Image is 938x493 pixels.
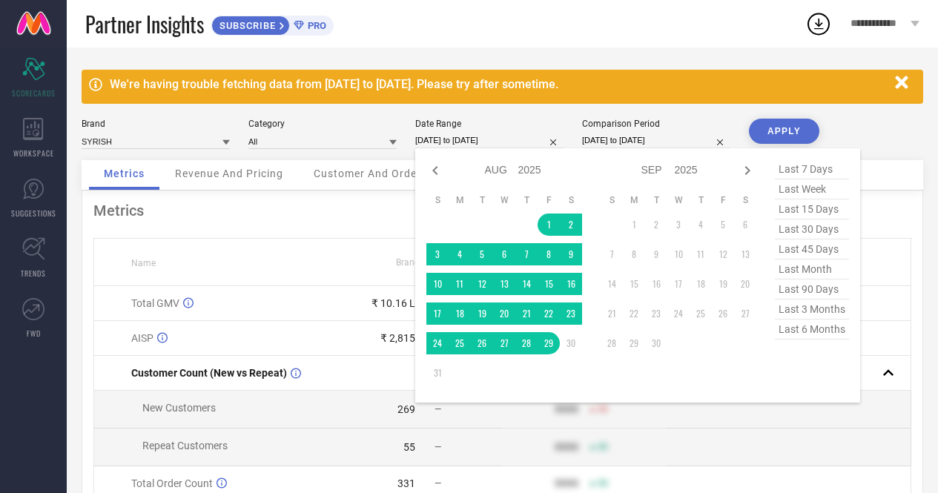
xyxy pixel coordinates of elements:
div: We're having trouble fetching data from [DATE] to [DATE]. Please try after sometime. [110,77,888,91]
td: Fri Aug 29 2025 [538,332,560,354]
td: Sat Aug 30 2025 [560,332,582,354]
input: Select date range [415,133,564,148]
div: Category [248,119,397,129]
div: Open download list [805,10,832,37]
td: Mon Sep 01 2025 [623,214,645,236]
td: Sat Aug 02 2025 [560,214,582,236]
td: Sat Sep 13 2025 [734,243,756,265]
span: SUGGESTIONS [11,208,56,219]
input: Select comparison period [582,133,730,148]
td: Fri Sep 26 2025 [712,302,734,325]
td: Sat Aug 23 2025 [560,302,582,325]
td: Fri Aug 15 2025 [538,273,560,295]
div: ₹ 2,815 [380,332,415,344]
th: Saturday [560,194,582,206]
span: last week [775,179,849,199]
th: Monday [449,194,471,206]
th: Wednesday [667,194,690,206]
td: Sun Sep 28 2025 [601,332,623,354]
td: Fri Sep 19 2025 [712,273,734,295]
th: Thursday [515,194,538,206]
th: Friday [712,194,734,206]
th: Thursday [690,194,712,206]
td: Mon Sep 08 2025 [623,243,645,265]
td: Mon Sep 22 2025 [623,302,645,325]
td: Sun Sep 07 2025 [601,243,623,265]
td: Tue Sep 23 2025 [645,302,667,325]
td: Mon Sep 29 2025 [623,332,645,354]
span: — [435,404,441,414]
td: Wed Aug 20 2025 [493,302,515,325]
div: 9999 [555,441,578,453]
div: 55 [403,441,415,453]
td: Thu Sep 11 2025 [690,243,712,265]
td: Mon Aug 04 2025 [449,243,471,265]
th: Tuesday [645,194,667,206]
td: Sat Sep 27 2025 [734,302,756,325]
span: Customer Count (New vs Repeat) [131,367,287,379]
span: 50 [598,478,608,489]
td: Tue Aug 05 2025 [471,243,493,265]
td: Tue Sep 16 2025 [645,273,667,295]
span: last month [775,259,849,279]
td: Sat Sep 20 2025 [734,273,756,295]
span: — [435,442,441,452]
th: Sunday [601,194,623,206]
td: Sun Aug 10 2025 [426,273,449,295]
span: Name [131,258,156,268]
span: last 6 months [775,320,849,340]
td: Sun Aug 17 2025 [426,302,449,325]
span: WORKSPACE [13,148,54,159]
span: AISP [131,332,153,344]
td: Wed Aug 27 2025 [493,332,515,354]
th: Sunday [426,194,449,206]
div: 331 [397,477,415,489]
div: Comparison Period [582,119,730,129]
td: Sat Sep 06 2025 [734,214,756,236]
td: Sun Sep 14 2025 [601,273,623,295]
td: Wed Aug 13 2025 [493,273,515,295]
span: New Customers [142,402,216,414]
td: Mon Aug 25 2025 [449,332,471,354]
th: Monday [623,194,645,206]
span: last 15 days [775,199,849,219]
span: TRENDS [21,268,46,279]
span: Total Order Count [131,477,213,489]
td: Thu Aug 07 2025 [515,243,538,265]
td: Sun Aug 03 2025 [426,243,449,265]
td: Fri Aug 22 2025 [538,302,560,325]
th: Tuesday [471,194,493,206]
span: SUBSCRIBE [212,20,280,31]
button: APPLY [749,119,819,144]
span: Revenue And Pricing [175,168,283,179]
td: Tue Sep 02 2025 [645,214,667,236]
td: Tue Sep 30 2025 [645,332,667,354]
div: Next month [739,162,756,179]
td: Wed Sep 10 2025 [667,243,690,265]
td: Tue Aug 12 2025 [471,273,493,295]
td: Wed Sep 03 2025 [667,214,690,236]
span: — [435,478,441,489]
td: Sun Aug 24 2025 [426,332,449,354]
td: Thu Sep 25 2025 [690,302,712,325]
span: Partner Insights [85,9,204,39]
div: Brand [82,119,230,129]
td: Fri Aug 08 2025 [538,243,560,265]
td: Fri Sep 12 2025 [712,243,734,265]
span: Total GMV [131,297,179,309]
td: Wed Aug 06 2025 [493,243,515,265]
span: Repeat Customers [142,440,228,451]
td: Sun Aug 31 2025 [426,362,449,384]
span: Customer And Orders [314,168,427,179]
td: Fri Aug 01 2025 [538,214,560,236]
td: Thu Aug 28 2025 [515,332,538,354]
th: Wednesday [493,194,515,206]
span: FWD [27,328,41,339]
span: last 45 days [775,239,849,259]
span: 50 [598,442,608,452]
td: Tue Aug 19 2025 [471,302,493,325]
td: Sat Aug 09 2025 [560,243,582,265]
td: Thu Aug 21 2025 [515,302,538,325]
span: last 30 days [775,219,849,239]
span: last 7 days [775,159,849,179]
